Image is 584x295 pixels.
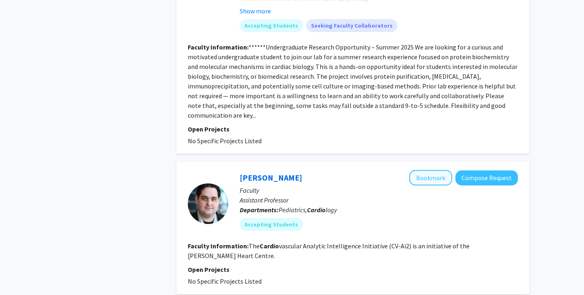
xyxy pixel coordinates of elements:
mat-chip: Accepting Students [240,19,303,32]
button: Show more [240,6,271,16]
b: Faculty Information: [188,43,249,51]
p: Open Projects [188,124,518,134]
button: Add Cedric Manlhiot to Bookmarks [409,170,452,185]
p: Faculty [240,185,518,195]
fg-read-more: ******Undergraduate Research Opportunity – Summer 2025 We are looking for a curious and motivated... [188,43,517,119]
b: Cardio [260,242,279,250]
span: Pediatrics, logy [279,206,337,214]
mat-chip: Accepting Students [240,218,303,231]
p: Assistant Professor [240,195,518,205]
a: [PERSON_NAME] [240,172,302,183]
span: No Specific Projects Listed [188,277,262,285]
b: Cardio [307,206,326,214]
b: Faculty Information: [188,242,249,250]
b: Departments: [240,206,279,214]
iframe: Chat [6,258,34,289]
fg-read-more: The vascular Analytic Intelligence Initiative (CV-Ai2) is an initiative of the [PERSON_NAME] Hear... [188,242,470,260]
mat-chip: Seeking Faculty Collaborators [306,19,397,32]
span: No Specific Projects Listed [188,137,262,145]
p: Open Projects [188,265,518,274]
button: Compose Request to Cedric Manlhiot [455,170,518,185]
